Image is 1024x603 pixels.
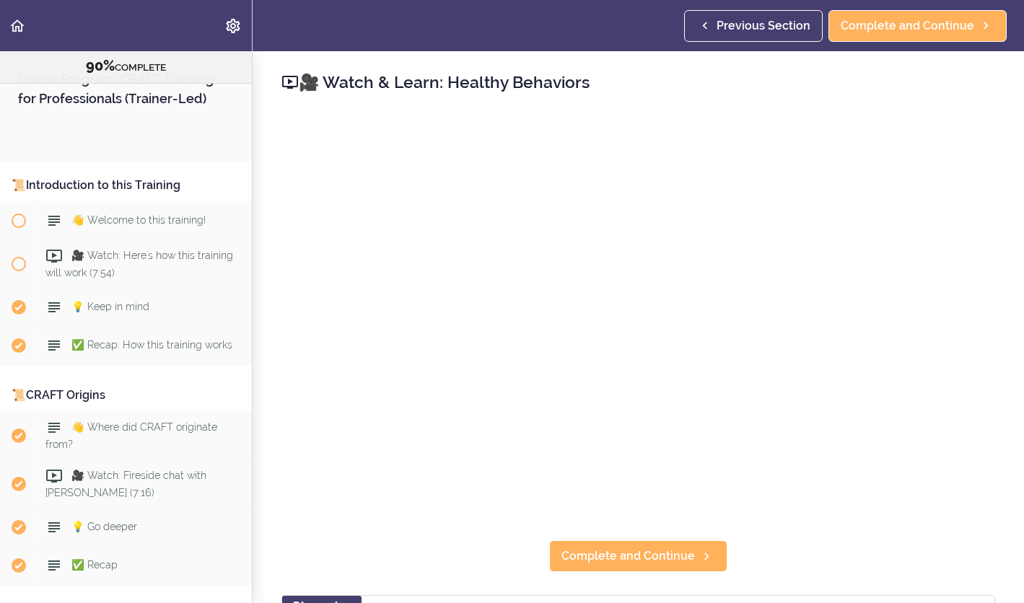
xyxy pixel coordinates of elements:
span: 👋 Welcome to this training! [71,214,206,226]
span: Complete and Continue [561,547,695,565]
a: Complete and Continue [549,540,727,572]
span: 💡 Keep in mind [71,301,149,312]
span: ✅ Recap: How this training works [71,339,232,351]
iframe: Video Player [281,116,995,517]
svg: Settings Menu [224,17,242,35]
a: Complete and Continue [828,10,1007,42]
span: Previous Section [717,17,810,35]
svg: Back to course curriculum [9,17,26,35]
a: Previous Section [684,10,823,42]
span: 🎥 Watch: Here's how this training will work (7:54) [45,250,233,278]
span: 👋 Where did CRAFT originate from? [45,421,217,449]
div: COMPLETE [18,57,234,76]
h2: 🎥 Watch & Learn: Healthy Behaviors [281,70,995,94]
span: 💡 Go deeper [71,521,137,532]
span: ✅ Recap [71,559,118,571]
span: 🎥 Watch: Fireside chat with [PERSON_NAME] (7:16) [45,470,206,498]
span: 90% [86,57,115,74]
span: Complete and Continue [841,17,974,35]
